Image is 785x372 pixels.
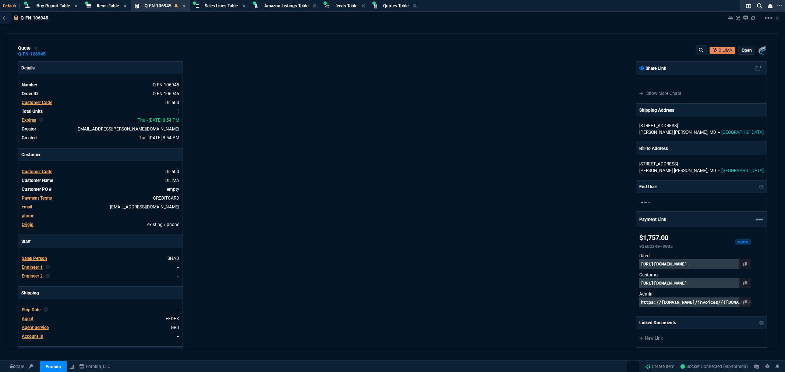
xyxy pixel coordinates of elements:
p: open [742,47,752,53]
p: Sales Order* [18,347,183,360]
div: quote [18,45,39,51]
a: Origin [22,222,33,227]
p: [STREET_ADDRESS] [639,122,764,129]
nx-icon: Close Tab [362,3,365,9]
nx-icon: Open New Tab [777,2,782,9]
div: Q-FN-106945 [18,54,46,55]
tr: undefined [21,324,180,331]
span: See Marketplace Order [153,82,179,87]
tr: undefined [21,168,180,175]
p: End User [639,183,657,190]
tr: undefined [21,117,180,124]
p: Bill to Address [639,145,668,152]
nx-icon: Close Tab [182,3,185,9]
mat-icon: Example home icon [764,14,773,22]
nx-icon: Close Tab [242,3,245,9]
span: -- [641,200,643,205]
span: feeds Table [335,3,357,8]
a: [EMAIL_ADDRESS][DOMAIN_NAME] [110,204,179,210]
a: CREDITCARD [153,196,179,201]
tr: undefined [21,306,180,314]
tr: undefined [21,99,180,106]
p: 92ED2349-0005 [639,243,673,250]
span: Customer Name [22,178,53,183]
p: Admin [639,291,751,297]
span: Agent Service [22,325,49,330]
p: Q-FN-106945 [21,15,48,21]
span: 2025-09-18T20:54:55.480Z [138,135,179,140]
a: GRD [171,325,179,330]
nx-icon: Clear selected rep [46,264,50,271]
p: [STREET_ADDRESS] [639,161,764,167]
nx-icon: Close Tab [74,3,78,9]
p: [URL][DOMAIN_NAME] [639,259,751,269]
a: FEDEX [166,316,179,321]
nx-icon: Show/Hide End User to Customer [759,183,764,190]
mat-icon: Example home icon [755,215,764,224]
span: Created [22,135,37,140]
span: Q-FN-106945 [145,3,172,8]
a: API TOKEN [26,363,35,370]
tr: dlay@dilima.com [21,203,180,211]
nx-icon: Back to Table [3,15,7,21]
span: Ship Date [22,307,40,312]
span: -- [718,168,720,173]
span: Account Id [22,334,43,339]
span: Default [3,4,20,8]
div: Add to Watchlist [33,45,39,51]
tr: undefined [21,255,180,262]
nx-icon: Close Workbench [765,1,775,10]
p: [URL][DOMAIN_NAME] [639,278,751,288]
nx-icon: Clear selected rep [43,307,48,313]
span: Expires [22,118,36,123]
span: Socket Connected (erp-fornida) [680,364,748,369]
a: B3KWRf1-cphgoc59AAFh [680,363,748,370]
span: -- [177,307,179,312]
a: See Marketplace Order [153,91,179,96]
span: 1 [177,109,179,114]
a: Create Item [642,361,678,372]
p: Staff [18,235,183,248]
p: Linked Documents [639,319,676,326]
tr: undefined [21,221,180,228]
span: Total Units [22,109,43,114]
p: DILIMA [718,47,732,54]
nx-icon: Close Tab [313,3,316,9]
nx-icon: Close Tab [413,3,416,9]
span: [PERSON_NAME] [PERSON_NAME], [639,130,708,135]
a: SHAD [167,256,179,261]
span: existing / phone [147,222,179,227]
nx-icon: Split Panels [743,1,754,10]
span: Amazon Listings Table [264,3,308,8]
a: empty [167,187,179,192]
span: [GEOGRAPHIC_DATA] [721,130,764,135]
a: -- [177,213,179,218]
nx-icon: Clear selected rep [46,273,50,279]
a: Hide Workbench [776,15,779,21]
div: open [735,239,751,245]
span: MD [710,168,716,173]
tr: undefined [21,134,180,142]
span: Customer Code [22,169,52,174]
span: -- [644,200,647,205]
span: MD [710,130,716,135]
span: Sales Lines Table [205,3,238,8]
tr: undefined [21,108,180,115]
a: Open Customer in hubSpot [710,47,735,54]
p: Share Link [639,65,666,72]
a: msbcCompanyName [77,363,113,370]
tr: undefined [21,315,180,322]
p: Direct [639,253,751,259]
p: Shipping Address [639,107,674,114]
a: New Link [639,335,764,341]
nx-icon: Close Tab [123,3,127,9]
span: Engineer 2 [22,273,43,279]
p: Payment Link [639,216,666,223]
span: Sales Person [22,256,47,261]
a: DILIMA [165,178,179,183]
span: seti.shadab@fornida.com [77,126,179,132]
p: Customer [18,149,183,161]
span: Agent [22,316,33,321]
tr: See Marketplace Order [21,90,180,97]
span: DIL500 [165,169,179,174]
